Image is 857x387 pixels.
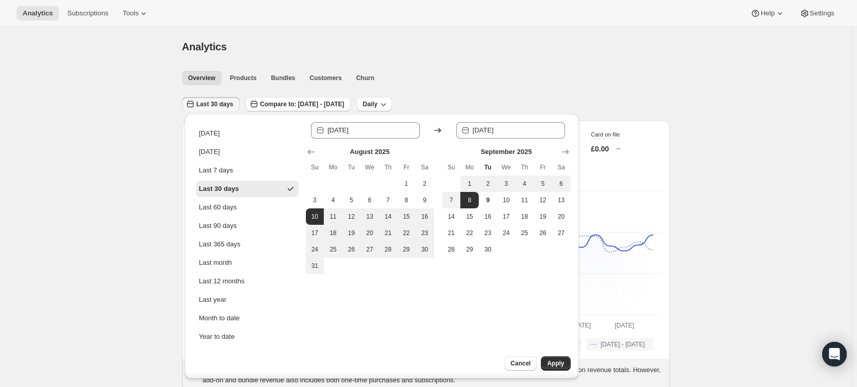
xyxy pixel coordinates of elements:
[556,212,567,221] span: 20
[519,229,530,237] span: 25
[401,180,412,188] span: 1
[534,208,552,225] button: Friday September 19 2025
[552,159,571,176] th: Saturday
[230,74,257,82] span: Products
[346,245,357,254] span: 26
[397,159,416,176] th: Friday
[552,176,571,192] button: Saturday September 6 2025
[306,241,324,258] button: Sunday August 24 2025
[600,340,645,349] span: [DATE] - [DATE]
[310,163,320,171] span: Su
[324,159,342,176] th: Monday
[401,163,412,171] span: Fr
[464,229,475,237] span: 22
[182,97,240,111] button: Last 30 days
[479,159,497,176] th: Tuesday
[515,225,534,241] button: Thursday September 25 2025
[460,192,479,208] button: End of range Monday September 8 2025
[515,176,534,192] button: Thursday September 4 2025
[324,208,342,225] button: Monday August 11 2025
[196,236,299,253] button: Last 365 days
[483,163,493,171] span: Tu
[196,181,299,197] button: Last 30 days
[511,359,531,367] span: Cancel
[442,225,461,241] button: Sunday September 21 2025
[558,145,573,159] button: Show next month, October 2025
[324,241,342,258] button: Monday August 25 2025
[416,159,434,176] th: Saturday
[460,159,479,176] th: Monday
[446,212,457,221] span: 14
[547,359,564,367] span: Apply
[346,229,357,237] span: 19
[464,245,475,254] span: 29
[483,245,493,254] span: 30
[199,165,233,176] div: Last 7 days
[199,313,240,323] div: Month to date
[310,229,320,237] span: 17
[342,208,361,225] button: Tuesday August 12 2025
[552,208,571,225] button: Saturday September 20 2025
[591,131,620,138] span: Card on file
[342,159,361,176] th: Tuesday
[271,74,295,82] span: Bundles
[397,208,416,225] button: Friday August 15 2025
[479,208,497,225] button: Tuesday September 16 2025
[199,147,220,157] div: [DATE]
[541,356,570,371] button: Apply
[534,225,552,241] button: Friday September 26 2025
[199,221,237,231] div: Last 90 days
[383,163,393,171] span: Th
[346,212,357,221] span: 12
[538,196,548,204] span: 12
[744,6,791,21] button: Help
[501,196,512,204] span: 10
[196,292,299,308] button: Last year
[199,258,232,268] div: Last month
[196,328,299,345] button: Year to date
[515,159,534,176] th: Thursday
[501,180,512,188] span: 3
[246,97,350,111] button: Compare to: [DATE] - [DATE]
[614,322,634,329] text: [DATE]
[460,176,479,192] button: Monday September 1 2025
[361,225,379,241] button: Wednesday August 20 2025
[420,196,430,204] span: 9
[416,192,434,208] button: Saturday August 9 2025
[16,6,59,21] button: Analytics
[23,9,53,17] span: Analytics
[67,9,108,17] span: Subscriptions
[328,212,338,221] span: 11
[446,245,457,254] span: 28
[515,192,534,208] button: Thursday September 11 2025
[497,176,516,192] button: Wednesday September 3 2025
[442,192,461,208] button: Sunday September 7 2025
[479,192,497,208] button: Today Tuesday September 9 2025
[401,212,412,221] span: 15
[199,276,245,286] div: Last 12 months
[346,163,357,171] span: Tu
[556,163,567,171] span: Sa
[571,322,591,329] text: [DATE]
[483,212,493,221] span: 16
[479,225,497,241] button: Tuesday September 23 2025
[383,229,393,237] span: 21
[420,180,430,188] span: 2
[501,212,512,221] span: 17
[501,163,512,171] span: We
[365,245,375,254] span: 27
[199,128,220,139] div: [DATE]
[196,162,299,179] button: Last 7 days
[401,196,412,204] span: 8
[483,180,493,188] span: 2
[464,196,475,204] span: 8
[497,208,516,225] button: Wednesday September 17 2025
[504,356,537,371] button: Cancel
[446,163,457,171] span: Su
[379,192,397,208] button: Thursday August 7 2025
[197,100,233,108] span: Last 30 days
[199,202,237,212] div: Last 60 days
[497,225,516,241] button: Wednesday September 24 2025
[401,245,412,254] span: 29
[328,163,338,171] span: Mo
